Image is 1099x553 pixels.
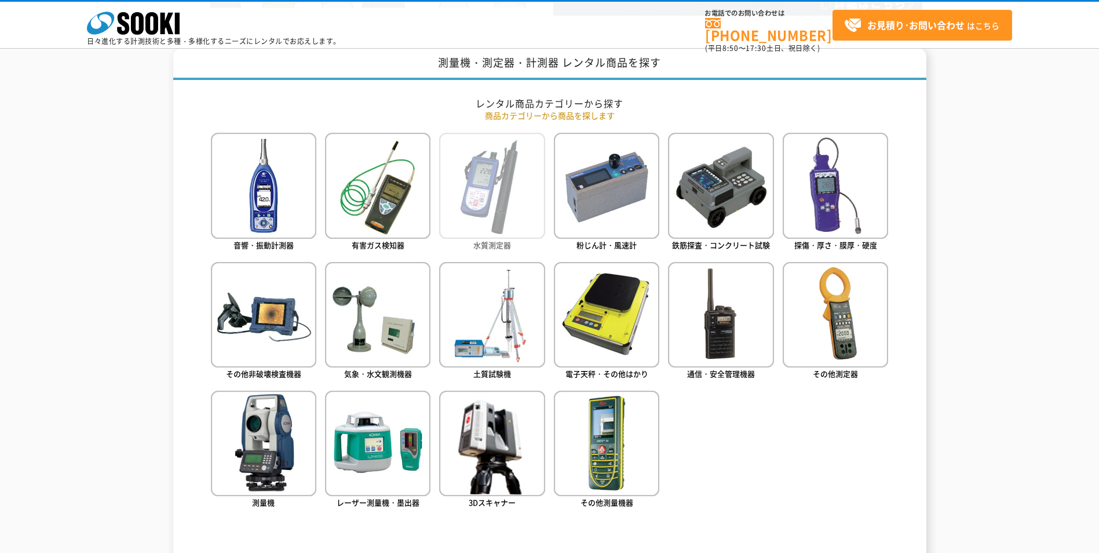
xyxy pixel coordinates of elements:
span: はこちら [844,17,999,34]
a: その他測定器 [783,262,888,382]
a: その他測量機器 [554,391,659,511]
a: 3Dスキャナー [439,391,545,511]
img: 土質試験機 [439,262,545,368]
a: [PHONE_NUMBER] [705,18,833,42]
a: 土質試験機 [439,262,545,382]
span: 気象・水文観測機器 [344,368,412,379]
img: 有害ガス検知器 [325,133,430,238]
h1: 測量機・測定器・計測器 レンタル商品を探す [173,48,926,80]
img: その他測定器 [783,262,888,368]
span: 鉄筋探査・コンクリート試験 [672,239,770,250]
img: 鉄筋探査・コンクリート試験 [668,133,773,238]
span: 音響・振動計測器 [233,239,294,250]
span: その他測量機器 [580,497,633,508]
a: レーザー測量機・墨出器 [325,391,430,511]
a: 通信・安全管理機器 [668,262,773,382]
span: 8:50 [722,43,739,53]
span: 水質測定器 [473,239,511,250]
span: 粉じん計・風速計 [576,239,637,250]
span: 通信・安全管理機器 [687,368,755,379]
a: 鉄筋探査・コンクリート試験 [668,133,773,253]
span: 探傷・厚さ・膜厚・硬度 [794,239,877,250]
a: 有害ガス検知器 [325,133,430,253]
a: 音響・振動計測器 [211,133,316,253]
h2: レンタル商品カテゴリーから探す [211,97,889,110]
span: その他非破壊検査機器 [226,368,301,379]
img: 測量機 [211,391,316,496]
img: 3Dスキャナー [439,391,545,496]
a: その他非破壊検査機器 [211,262,316,382]
a: 測量機 [211,391,316,511]
span: レーザー測量機・墨出器 [337,497,419,508]
span: お電話でのお問い合わせは [705,10,833,17]
img: その他非破壊検査機器 [211,262,316,368]
img: 粉じん計・風速計 [554,133,659,238]
span: 測量機 [252,497,275,508]
span: その他測定器 [813,368,858,379]
span: 有害ガス検知器 [352,239,404,250]
span: 3Dスキャナー [469,497,516,508]
a: 粉じん計・風速計 [554,133,659,253]
p: 商品カテゴリーから商品を探します [211,110,889,122]
img: 水質測定器 [439,133,545,238]
img: 通信・安全管理機器 [668,262,773,368]
img: 音響・振動計測器 [211,133,316,238]
p: 日々進化する計測技術と多種・多様化するニーズにレンタルでお応えします。 [87,38,341,45]
a: 電子天秤・その他はかり [554,262,659,382]
img: レーザー測量機・墨出器 [325,391,430,496]
a: お見積り･お問い合わせはこちら [833,10,1012,41]
a: 水質測定器 [439,133,545,253]
img: 探傷・厚さ・膜厚・硬度 [783,133,888,238]
span: (平日 ～ 土日、祝日除く) [705,43,820,53]
img: 電子天秤・その他はかり [554,262,659,368]
span: 土質試験機 [473,368,511,379]
a: 探傷・厚さ・膜厚・硬度 [783,133,888,253]
img: 気象・水文観測機器 [325,262,430,368]
a: 気象・水文観測機器 [325,262,430,382]
span: 17:30 [746,43,766,53]
strong: お見積り･お問い合わせ [867,18,965,32]
img: その他測量機器 [554,391,659,496]
span: 電子天秤・その他はかり [565,368,648,379]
